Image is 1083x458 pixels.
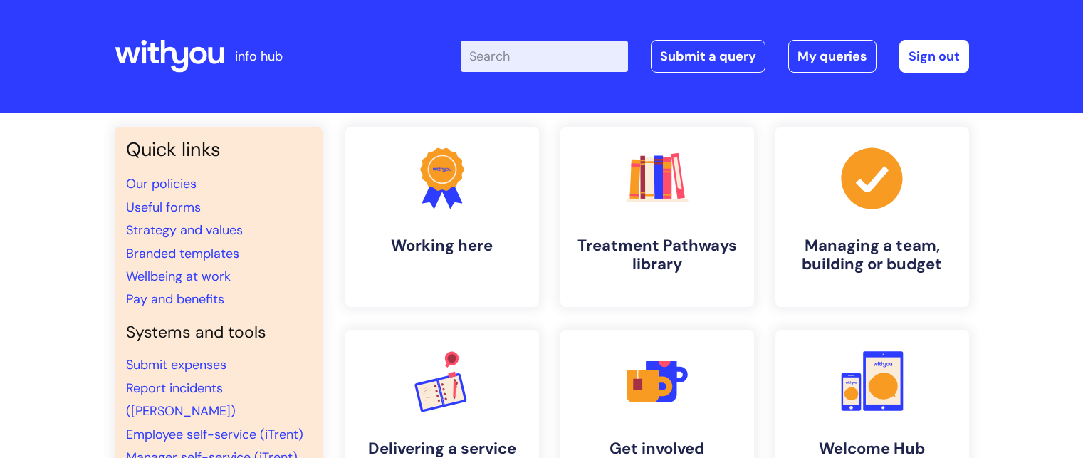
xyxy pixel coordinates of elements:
p: info hub [235,45,283,68]
h4: Welcome Hub [787,439,958,458]
h3: Quick links [126,138,311,161]
a: Submit expenses [126,356,226,373]
h4: Systems and tools [126,323,311,343]
h4: Delivering a service [357,439,528,458]
a: Sign out [899,40,969,73]
a: Working here [345,127,539,307]
a: Employee self-service (iTrent) [126,426,303,443]
input: Search [461,41,628,72]
a: My queries [788,40,877,73]
a: Strategy and values [126,222,243,239]
a: Treatment Pathways library [560,127,754,307]
a: Our policies [126,175,197,192]
h4: Treatment Pathways library [572,236,743,274]
h4: Working here [357,236,528,255]
a: Pay and benefits [126,291,224,308]
a: Useful forms [126,199,201,216]
a: Submit a query [651,40,765,73]
h4: Get involved [572,439,743,458]
a: Managing a team, building or budget [775,127,969,307]
h4: Managing a team, building or budget [787,236,958,274]
a: Report incidents ([PERSON_NAME]) [126,380,236,420]
a: Branded templates [126,245,239,262]
div: | - [461,40,969,73]
a: Wellbeing at work [126,268,231,285]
